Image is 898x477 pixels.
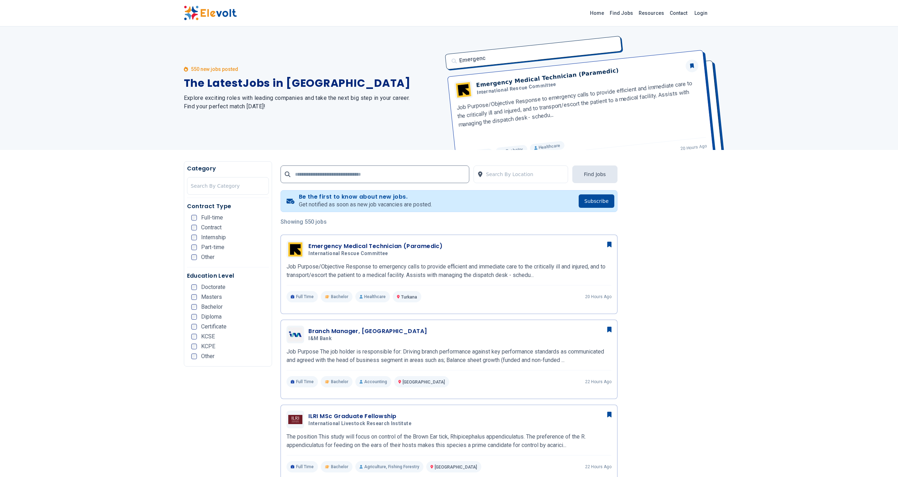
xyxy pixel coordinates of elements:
[201,344,215,349] span: KCPE
[201,254,215,260] span: Other
[191,314,197,320] input: Diploma
[287,376,318,387] p: Full Time
[191,215,197,221] input: Full-time
[201,294,222,300] span: Masters
[690,6,712,20] a: Login
[191,254,197,260] input: Other
[201,284,225,290] span: Doctorate
[308,250,388,257] span: International Rescue Committee
[287,411,611,472] a: International Livestock Research InstituteILRI MSc Graduate FellowshipInternational Livestock Res...
[184,77,441,90] h1: The Latest Jobs in [GEOGRAPHIC_DATA]
[355,461,423,472] p: Agriculture, Fishing Forestry
[201,324,227,330] span: Certificate
[355,376,391,387] p: Accounting
[308,327,427,336] h3: Branch Manager, [GEOGRAPHIC_DATA]
[201,304,223,310] span: Bachelor
[288,242,302,256] img: International Rescue Committee
[288,327,302,342] img: I&M Bank
[201,235,226,240] span: Internship
[607,7,636,19] a: Find Jobs
[403,380,445,385] span: [GEOGRAPHIC_DATA]
[287,326,611,387] a: I&M BankBranch Manager, [GEOGRAPHIC_DATA]I&M BankJob Purpose The job holder is responsible for: D...
[287,433,611,449] p: The position This study will focus on control of the Brown Ear tick, Rhipicephalus appendiculatus...
[191,244,197,250] input: Part-time
[636,7,667,19] a: Resources
[201,215,223,221] span: Full-time
[667,7,690,19] a: Contact
[585,464,611,470] p: 22 hours ago
[287,348,611,364] p: Job Purpose The job holder is responsible for: Driving branch performance against key performance...
[187,202,269,211] h5: Contract Type
[287,291,318,302] p: Full Time
[191,294,197,300] input: Masters
[191,66,238,73] p: 550 new jobs posted
[187,164,269,173] h5: Category
[191,354,197,359] input: Other
[308,421,411,427] span: International Livestock Research Institute
[308,412,414,421] h3: ILRI MSc Graduate Fellowship
[191,284,197,290] input: Doctorate
[331,294,348,300] span: Bachelor
[184,6,237,20] img: Elevolt
[331,464,348,470] span: Bachelor
[201,244,224,250] span: Part-time
[191,225,197,230] input: Contract
[191,334,197,339] input: KCSE
[201,314,222,320] span: Diploma
[187,272,269,280] h5: Education Level
[355,291,390,302] p: Healthcare
[281,218,617,226] p: Showing 550 jobs
[435,465,477,470] span: [GEOGRAPHIC_DATA]
[587,7,607,19] a: Home
[585,294,611,300] p: 20 hours ago
[201,334,215,339] span: KCSE
[191,344,197,349] input: KCPE
[287,262,611,279] p: Job Purpose/Objective Response to emergency calls to provide efficient and immediate care to the ...
[626,189,715,401] iframe: Advertisement
[191,235,197,240] input: Internship
[299,193,432,200] h4: Be the first to know about new jobs.
[201,225,222,230] span: Contract
[191,324,197,330] input: Certificate
[401,295,417,300] span: Turkana
[331,379,348,385] span: Bachelor
[191,304,197,310] input: Bachelor
[299,200,432,209] p: Get notified as soon as new job vacancies are posted.
[287,461,318,472] p: Full Time
[287,241,611,302] a: International Rescue CommitteeEmergency Medical Technician (Paramedic)International Rescue Commit...
[572,165,617,183] button: Find Jobs
[288,415,302,424] img: International Livestock Research Institute
[308,242,442,250] h3: Emergency Medical Technician (Paramedic)
[201,354,215,359] span: Other
[585,379,611,385] p: 22 hours ago
[579,194,614,208] button: Subscribe
[184,94,441,111] h2: Explore exciting roles with leading companies and take the next big step in your career. Find you...
[308,336,332,342] span: I&M Bank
